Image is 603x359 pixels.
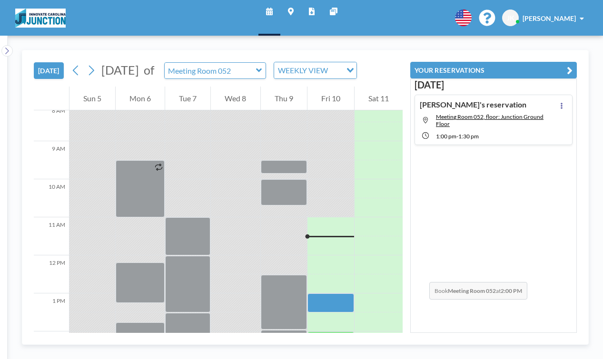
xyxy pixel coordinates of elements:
span: Meeting Room 052, floor: Junction Ground Floor [436,113,544,127]
div: Fri 10 [307,87,354,110]
div: 10 AM [34,179,69,217]
div: Sat 11 [355,87,403,110]
span: 1:30 PM [458,133,479,140]
h4: [PERSON_NAME]'s reservation [420,100,526,109]
span: WEEKLY VIEW [276,64,330,77]
input: Search for option [331,64,341,77]
span: 1:00 PM [436,133,456,140]
div: 9 AM [34,141,69,179]
div: Thu 9 [261,87,307,110]
div: 11 AM [34,217,69,255]
div: Sun 5 [69,87,115,110]
span: of [144,63,154,78]
div: 8 AM [34,103,69,141]
span: [DATE] [101,63,139,77]
span: JK [507,14,514,22]
span: - [456,133,458,140]
div: Wed 8 [211,87,260,110]
img: organization-logo [15,9,66,28]
div: 12 PM [34,255,69,293]
div: Mon 6 [116,87,165,110]
b: 2:00 PM [501,287,522,294]
span: Book at [429,282,527,300]
input: Meeting Room 052 [165,63,256,78]
button: YOUR RESERVATIONS [410,62,577,78]
div: 1 PM [34,293,69,331]
span: [PERSON_NAME] [523,14,576,22]
div: Search for option [274,62,356,78]
div: Tue 7 [165,87,210,110]
button: [DATE] [34,62,64,79]
h3: [DATE] [415,79,573,91]
b: Meeting Room 052 [448,287,496,294]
